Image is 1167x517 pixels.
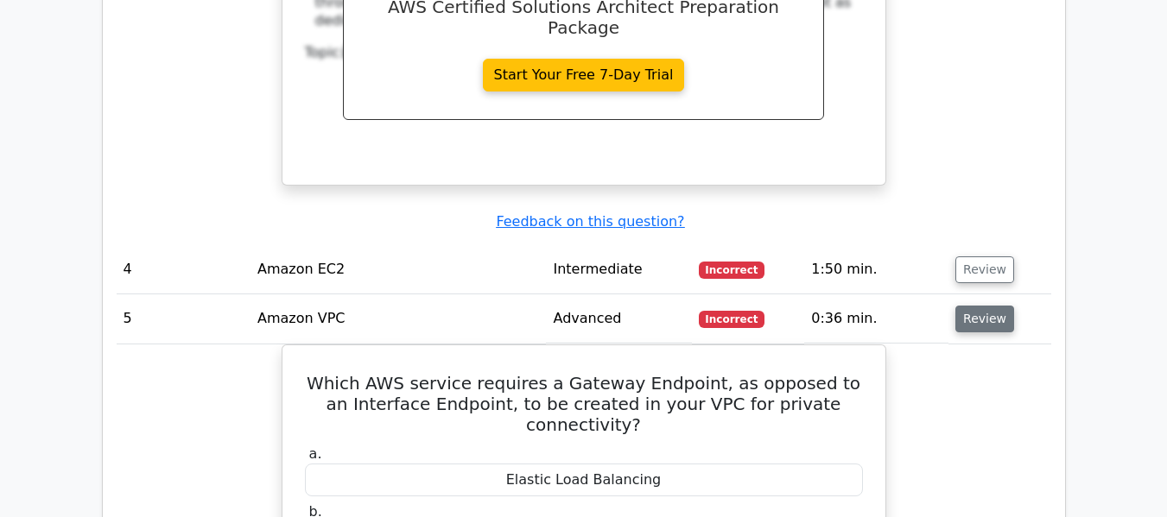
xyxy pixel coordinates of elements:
[303,373,865,435] h5: Which AWS service requires a Gateway Endpoint, as opposed to an Interface Endpoint, to be created...
[483,59,685,91] a: Start Your Free 7-Day Trial
[699,311,765,328] span: Incorrect
[496,213,684,230] a: Feedback on this question?
[251,294,547,344] td: Amazon VPC
[955,256,1014,283] button: Review
[305,463,863,497] div: Elastic Load Balancing
[546,245,691,294] td: Intermediate
[546,294,691,344] td: Advanced
[305,44,863,62] div: Topic:
[117,245,251,294] td: 4
[804,294,948,344] td: 0:36 min.
[699,262,765,279] span: Incorrect
[251,245,547,294] td: Amazon EC2
[117,294,251,344] td: 5
[804,245,948,294] td: 1:50 min.
[955,306,1014,332] button: Review
[309,445,322,462] span: a.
